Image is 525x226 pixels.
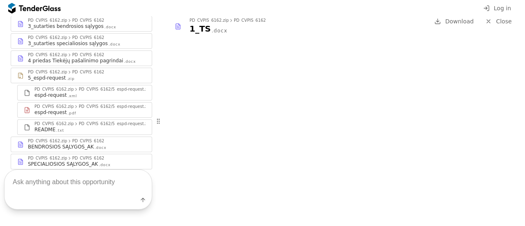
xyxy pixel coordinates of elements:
[28,139,67,143] div: PD_CVPIS_6162.zip
[72,53,104,57] div: PD_CVPIS_6162
[124,59,136,64] div: .docx
[72,139,104,143] div: PD_CVPIS_6162
[28,57,123,64] div: 4 priedas Tiekėjų pašalinimo pagrindai
[189,18,229,23] div: PD_CVPIS_6162.zip
[68,111,76,116] div: .pdf
[11,50,152,66] a: PD_CVPIS_6162.zipPD_CVPIS_61624 priedas Tiekėjų pašalinimo pagrindai.docx
[17,119,152,135] a: PD_CVPIS_6162.zipPD_CVPIS_6162/5_espd-request.zipREADME.txt
[28,40,108,47] div: 3_sutarties specialiosios sąlygos
[189,23,211,34] div: 1_TS
[28,36,67,40] div: PD_CVPIS_6162.zip
[79,87,151,91] div: PD_CVPIS_6162/5_espd-request.zip
[212,27,227,34] div: .docx
[34,122,74,126] div: PD_CVPIS_6162.zip
[496,18,511,25] span: Close
[234,18,266,23] div: PD_CVPIS_6162
[66,76,74,82] div: .zip
[109,42,121,47] div: .docx
[28,144,94,150] div: BENDROSIOS SĄLYGOS_AK
[95,145,107,151] div: .docx
[79,122,151,126] div: PD_CVPIS_6162/5_espd-request.zip
[11,68,152,83] a: PD_CVPIS_6162.zipPD_CVPIS_61625_espd-request.zip
[11,33,152,49] a: PD_CVPIS_6162.zipPD_CVPIS_61623_sutarties specialiosios sąlygos.docx
[481,3,514,14] button: Log in
[68,94,77,99] div: .xml
[34,92,67,98] div: espd-request
[28,70,67,74] div: PD_CVPIS_6162.zip
[34,126,55,133] div: README
[72,36,104,40] div: PD_CVPIS_6162
[72,18,104,23] div: PD_CVPIS_6162
[28,23,103,30] div: 3_sutarties bendrosios sąlygos
[34,109,67,116] div: espd-request
[494,5,511,11] span: Log in
[432,16,476,27] a: Download
[34,87,74,91] div: PD_CVPIS_6162.zip
[79,105,151,109] div: PD_CVPIS_6162/5_espd-request.zip
[11,16,152,32] a: PD_CVPIS_6162.zipPD_CVPIS_61623_sutarties bendrosios sąlygos.docx
[34,105,74,109] div: PD_CVPIS_6162.zip
[17,85,152,100] a: PD_CVPIS_6162.zipPD_CVPIS_6162/5_espd-request.zipespd-request.xml
[28,53,67,57] div: PD_CVPIS_6162.zip
[28,18,67,23] div: PD_CVPIS_6162.zip
[56,128,64,133] div: .txt
[11,137,152,152] a: PD_CVPIS_6162.zipPD_CVPIS_6162BENDROSIOS SĄLYGOS_AK.docx
[72,70,104,74] div: PD_CVPIS_6162
[28,75,66,81] div: 5_espd-request
[17,102,152,118] a: PD_CVPIS_6162.zipPD_CVPIS_6162/5_espd-request.zipespd-request.pdf
[445,18,474,25] span: Download
[480,16,517,27] a: Close
[104,25,116,30] div: .docx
